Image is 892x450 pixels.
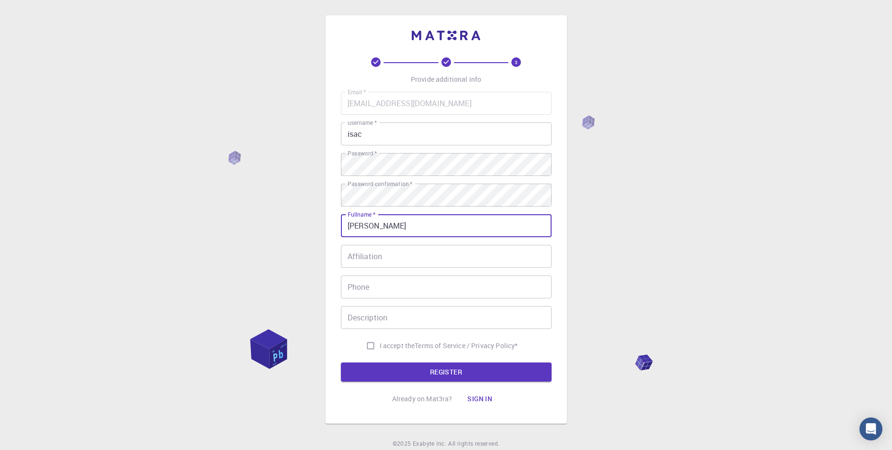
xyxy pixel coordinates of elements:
span: I accept the [380,341,415,351]
label: Password [348,149,377,157]
text: 3 [515,59,518,66]
p: Provide additional info [411,75,481,84]
label: Fullname [348,210,375,219]
button: Sign in [460,389,500,408]
label: Email [348,88,366,96]
span: All rights reserved. [448,439,499,449]
span: © 2025 [393,439,413,449]
a: Terms of Service / Privacy Policy* [415,341,518,351]
a: Exabyte Inc. [413,439,446,449]
button: REGISTER [341,362,552,382]
div: Open Intercom Messenger [859,417,882,440]
p: Already on Mat3ra? [392,394,452,404]
span: Exabyte Inc. [413,439,446,447]
label: Password confirmation [348,180,412,188]
p: Terms of Service / Privacy Policy * [415,341,518,351]
label: username [348,119,377,127]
